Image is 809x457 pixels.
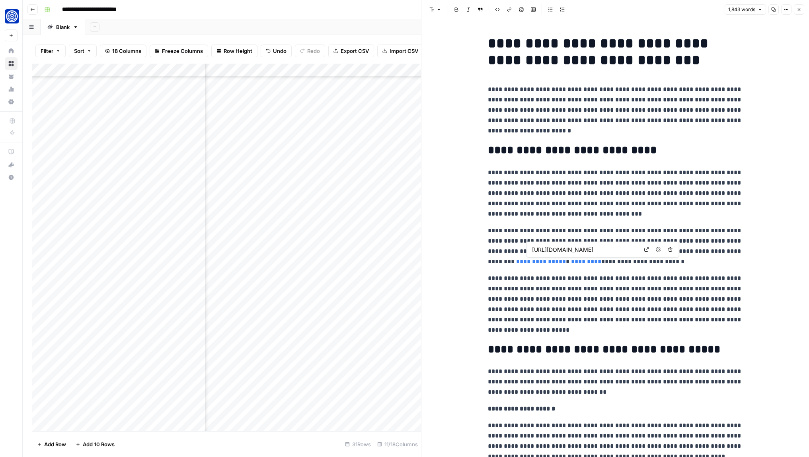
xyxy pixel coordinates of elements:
[328,45,374,57] button: Export CSV
[35,45,66,57] button: Filter
[5,57,18,70] a: Browse
[5,95,18,108] a: Settings
[71,438,119,451] button: Add 10 Rows
[728,6,755,13] span: 1,843 words
[5,70,18,83] a: Your Data
[5,159,17,171] div: What's new?
[261,45,292,57] button: Undo
[211,45,257,57] button: Row Height
[5,83,18,95] a: Usage
[273,47,287,55] span: Undo
[41,47,53,55] span: Filter
[377,45,423,57] button: Import CSV
[74,47,84,55] span: Sort
[5,146,18,158] a: AirOps Academy
[5,6,18,26] button: Workspace: Fundwell
[41,19,85,35] a: Blank
[341,47,369,55] span: Export CSV
[69,45,97,57] button: Sort
[5,158,18,171] button: What's new?
[150,45,208,57] button: Freeze Columns
[342,438,374,451] div: 31 Rows
[100,45,146,57] button: 18 Columns
[162,47,203,55] span: Freeze Columns
[32,438,71,451] button: Add Row
[44,440,66,448] span: Add Row
[725,4,766,15] button: 1,843 words
[374,438,421,451] div: 11/18 Columns
[56,23,70,31] div: Blank
[5,171,18,184] button: Help + Support
[112,47,141,55] span: 18 Columns
[224,47,252,55] span: Row Height
[390,47,418,55] span: Import CSV
[5,45,18,57] a: Home
[83,440,115,448] span: Add 10 Rows
[295,45,325,57] button: Redo
[5,9,19,23] img: Fundwell Logo
[307,47,320,55] span: Redo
